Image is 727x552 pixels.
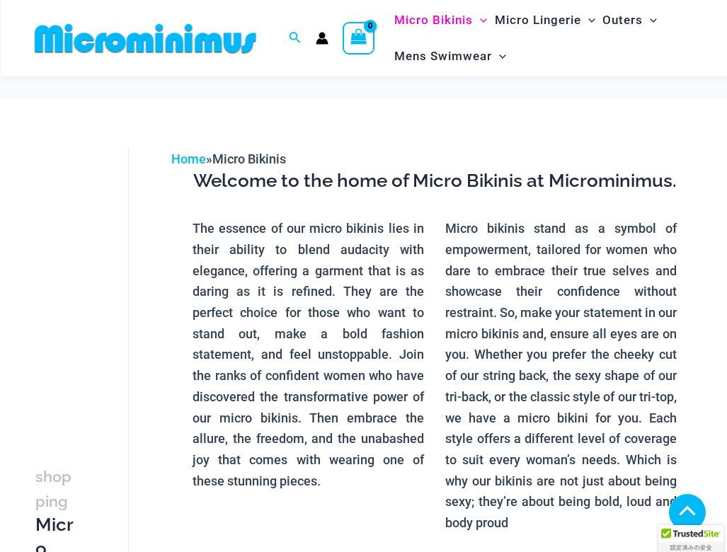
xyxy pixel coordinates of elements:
span: Micro Bikinis [394,2,473,38]
a: Home [171,151,206,166]
a: View Shopping Cart, empty [343,22,375,54]
span: Menu Toggle [643,2,657,38]
span: Menu Toggle [473,2,487,38]
p: The essence of our micro bikinis lies in their ability to blend audacity with elegance, offering ... [193,218,424,491]
span: Outers [602,2,643,38]
a: OutersMenu ToggleMenu Toggle [599,2,660,38]
iframe: TrustedSite Certified [35,137,163,420]
span: Mens Swimwear [394,38,492,74]
span: shopping [35,468,71,510]
a: Micro BikinisMenu ToggleMenu Toggle [391,2,491,38]
span: » [171,151,286,166]
span: Menu Toggle [492,38,506,74]
span: Micro Bikinis [212,151,286,166]
img: MM SHOP LOGO FLAT [29,23,262,54]
span: Micro Lingerie [495,2,581,38]
h3: Welcome to the home of Micro Bikinis at Microminimus. [182,169,687,193]
span: Menu Toggle [581,2,595,38]
a: Search icon link [289,30,302,47]
a: Mens SwimwearMenu ToggleMenu Toggle [391,38,510,74]
div: TrustedSite Certified [658,525,723,552]
p: Micro bikinis stand as a symbol of empowerment, tailored for women who dare to embrace their true... [445,218,677,534]
a: Micro LingerieMenu ToggleMenu Toggle [491,2,599,38]
a: Account icon link [316,32,328,45]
